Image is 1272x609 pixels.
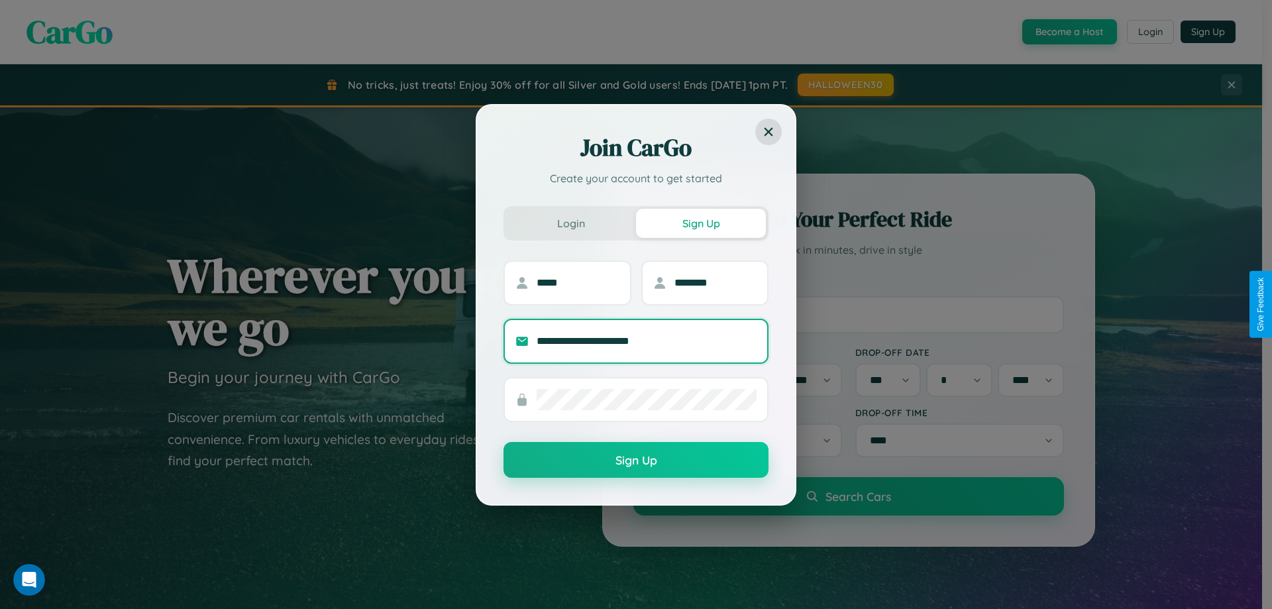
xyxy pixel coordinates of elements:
h2: Join CarGo [503,132,768,164]
div: Give Feedback [1256,278,1265,331]
button: Login [506,209,636,238]
iframe: Intercom live chat [13,564,45,596]
p: Create your account to get started [503,170,768,186]
button: Sign Up [636,209,766,238]
button: Sign Up [503,442,768,478]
